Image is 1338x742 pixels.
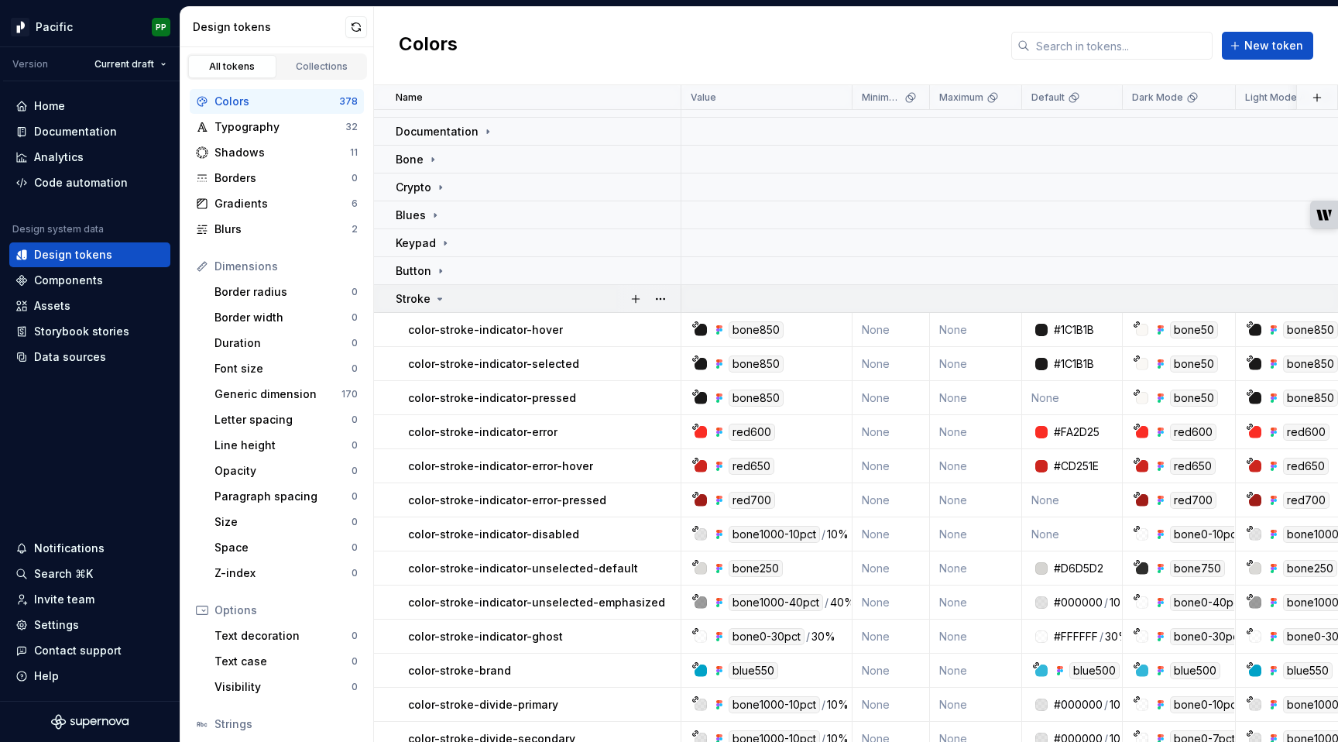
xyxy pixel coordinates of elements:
div: Documentation [34,124,117,139]
div: Contact support [34,643,122,658]
p: Blues [396,208,426,223]
div: Borders [214,170,352,186]
td: None [853,688,930,722]
div: 0 [352,465,358,477]
div: Search ⌘K [34,566,93,582]
a: Assets [9,294,170,318]
div: #CD251E [1054,459,1099,474]
td: None [853,483,930,517]
td: None [853,347,930,381]
div: #D6D5D2 [1054,561,1103,576]
a: Home [9,94,170,119]
div: bone250 [1283,560,1337,577]
div: bone850 [729,390,784,407]
div: / [825,594,829,611]
div: Storybook stories [34,324,129,339]
div: Version [12,58,48,70]
div: 0 [352,286,358,298]
div: bone850 [1283,390,1338,407]
a: Typography32 [190,115,364,139]
button: Current draft [87,53,173,75]
div: 0 [352,567,358,579]
div: Gradients [214,196,352,211]
div: Components [34,273,103,288]
p: Documentation [396,124,479,139]
p: Stroke [396,291,431,307]
div: 30% [1105,629,1129,644]
img: 8d0dbd7b-a897-4c39-8ca0-62fbda938e11.png [11,18,29,36]
div: blue550 [1283,662,1333,679]
div: 10% [827,526,849,543]
div: red700 [1170,492,1216,509]
div: 0 [352,630,358,642]
div: bone1000-10pct [729,696,820,713]
p: color-stroke-indicator-error-hover [408,459,593,474]
div: Visibility [214,679,352,695]
p: color-stroke-indicator-unselected-default [408,561,638,576]
div: 0 [352,541,358,554]
p: color-stroke-indicator-pressed [408,390,576,406]
button: Help [9,664,170,689]
td: None [930,517,1022,551]
div: red650 [1283,458,1329,475]
a: Text case0 [208,649,364,674]
td: None [930,347,1022,381]
td: None [853,654,930,688]
div: bone750 [1170,560,1225,577]
div: Border radius [214,284,352,300]
p: color-stroke-indicator-selected [408,356,579,372]
div: 6 [352,198,358,210]
a: Generic dimension170 [208,382,364,407]
td: None [930,313,1022,347]
div: blue550 [729,662,778,679]
div: Letter spacing [214,412,352,428]
div: bone1000-40pct [729,594,823,611]
div: bone250 [729,560,783,577]
a: Border radius0 [208,280,364,304]
div: bone0-40pct [1170,594,1247,611]
td: None [853,381,930,415]
div: red700 [729,492,775,509]
h2: Colors [399,32,458,60]
div: 0 [352,311,358,324]
div: #1C1B1B [1054,356,1094,372]
div: Design tokens [193,19,345,35]
div: 0 [352,516,358,528]
div: / [806,628,810,645]
p: Crypto [396,180,431,195]
div: bone850 [1283,356,1338,373]
a: Invite team [9,587,170,612]
div: / [822,526,825,543]
div: #FA2D25 [1054,424,1100,440]
td: None [930,586,1022,620]
td: None [930,449,1022,483]
div: 0 [352,414,358,426]
div: 0 [352,337,358,349]
div: / [1104,595,1108,610]
div: 170 [341,388,358,400]
div: #000000 [1054,595,1103,610]
td: None [1022,517,1123,551]
div: 11 [350,146,358,159]
td: None [853,517,930,551]
p: color-stroke-indicator-disabled [408,527,579,542]
td: None [853,415,930,449]
a: Paragraph spacing0 [208,484,364,509]
p: Default [1031,91,1065,104]
div: 30% [811,628,835,645]
td: None [930,551,1022,586]
div: Design tokens [34,247,112,263]
div: Help [34,668,59,684]
td: None [853,586,930,620]
div: Pacific [36,19,73,35]
p: color-stroke-divide-primary [408,697,558,713]
div: bone0-30pct [1170,628,1246,645]
p: Name [396,91,423,104]
div: Border width [214,310,352,325]
div: red650 [729,458,774,475]
div: 378 [339,95,358,108]
div: 0 [352,172,358,184]
p: color-stroke-indicator-hover [408,322,563,338]
td: None [930,620,1022,654]
a: Storybook stories [9,319,170,344]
